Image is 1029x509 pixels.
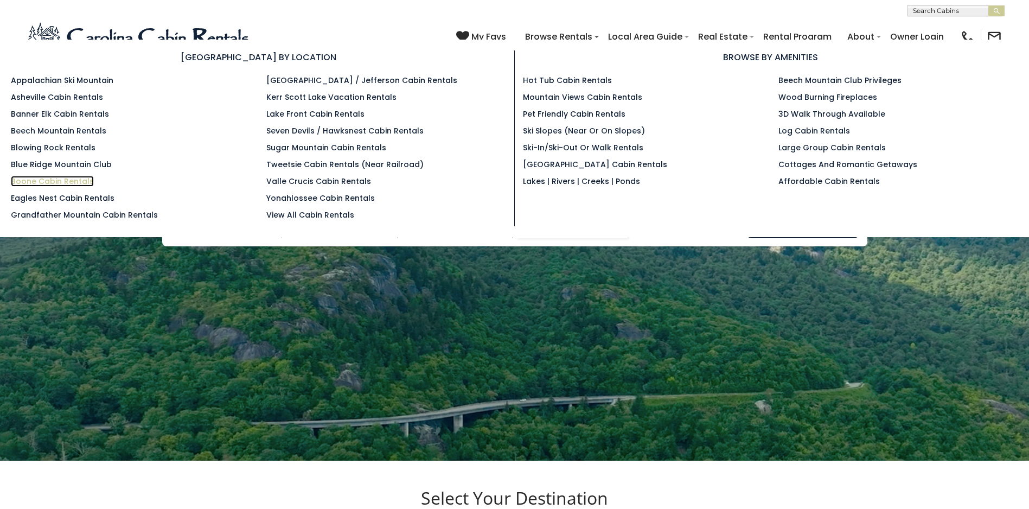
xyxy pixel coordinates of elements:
[266,75,457,86] a: [GEOGRAPHIC_DATA] / Jefferson Cabin Rentals
[523,125,645,136] a: Ski Slopes (Near or On Slopes)
[11,159,112,170] a: Blue Ridge Mountain Club
[266,142,386,153] a: Sugar Mountain Cabin Rentals
[11,125,106,136] a: Beech Mountain Rentals
[471,30,506,43] span: My Favs
[11,209,158,220] a: Grandfather Mountain Cabin Rentals
[778,176,880,187] a: Affordable Cabin Rentals
[11,193,114,203] a: Eagles Nest Cabin Rentals
[27,21,252,53] img: Blue-2.png
[266,209,354,220] a: View All Cabin Rentals
[778,125,850,136] a: Log Cabin Rentals
[885,27,949,46] a: Owner Login
[842,27,880,46] a: About
[778,109,885,119] a: 3D Walk Through Available
[778,159,917,170] a: Cottages and Romantic Getaways
[960,29,975,44] img: phone-regular-black.png
[266,92,397,103] a: Kerr Scott Lake Vacation Rentals
[266,159,424,170] a: Tweetsie Cabin Rentals (Near Railroad)
[520,27,598,46] a: Browse Rentals
[11,109,109,119] a: Banner Elk Cabin Rentals
[11,142,95,153] a: Blowing Rock Rentals
[11,50,506,64] h3: [GEOGRAPHIC_DATA] BY LOCATION
[523,92,642,103] a: Mountain Views Cabin Rentals
[266,176,371,187] a: Valle Crucis Cabin Rentals
[266,193,375,203] a: Yonahlossee Cabin Rentals
[266,109,365,119] a: Lake Front Cabin Rentals
[603,27,688,46] a: Local Area Guide
[456,30,509,44] a: My Favs
[778,142,886,153] a: Large Group Cabin Rentals
[523,109,625,119] a: Pet Friendly Cabin Rentals
[11,75,113,86] a: Appalachian Ski Mountain
[266,125,424,136] a: Seven Devils / Hawksnest Cabin Rentals
[778,92,877,103] a: Wood Burning Fireplaces
[11,92,103,103] a: Asheville Cabin Rentals
[778,75,902,86] a: Beech Mountain Club Privileges
[523,50,1019,64] h3: BROWSE BY AMENITIES
[523,142,643,153] a: Ski-in/Ski-Out or Walk Rentals
[523,75,612,86] a: Hot Tub Cabin Rentals
[11,176,94,187] a: Boone Cabin Rentals
[693,27,753,46] a: Real Estate
[758,27,837,46] a: Rental Program
[523,159,667,170] a: [GEOGRAPHIC_DATA] Cabin Rentals
[987,29,1002,44] img: mail-regular-black.png
[523,176,640,187] a: Lakes | Rivers | Creeks | Ponds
